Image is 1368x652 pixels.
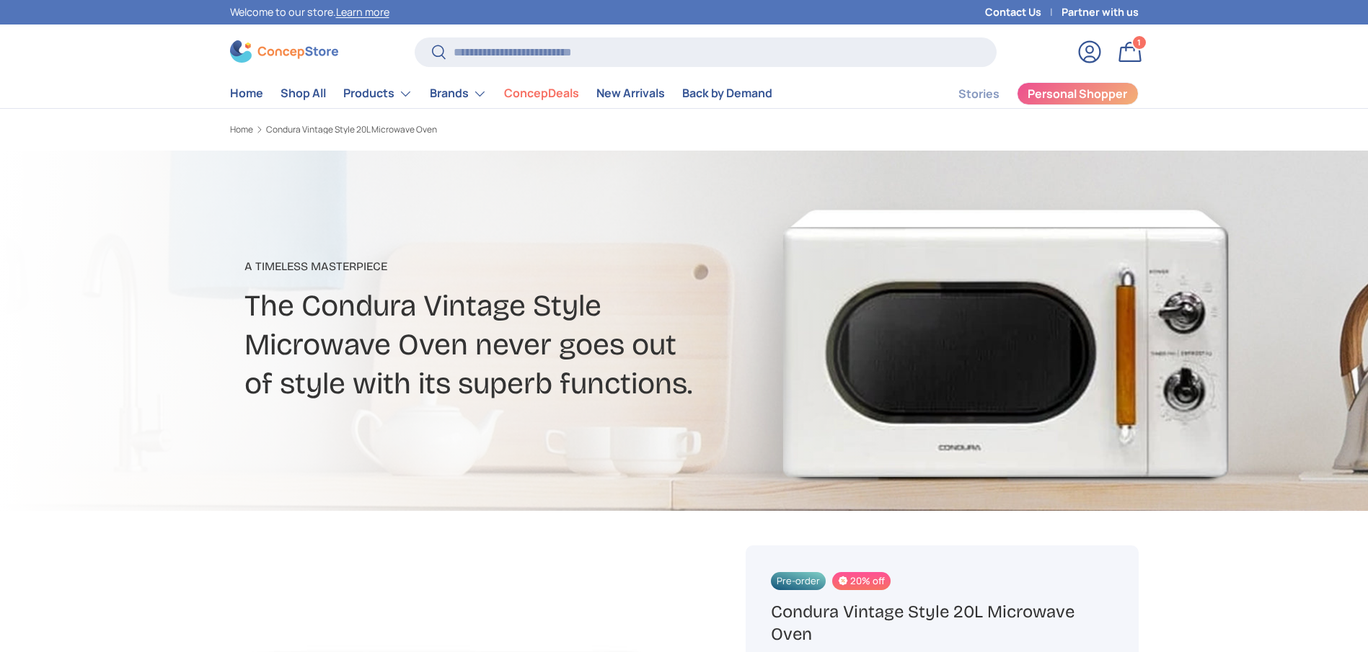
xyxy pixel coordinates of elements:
a: Shop All [281,79,326,107]
nav: Secondary [924,79,1139,108]
a: Contact Us [985,4,1062,20]
a: Home [230,79,263,107]
nav: Primary [230,79,772,108]
a: Products [343,79,412,108]
a: ConcepDeals [504,79,579,107]
a: Back by Demand [682,79,772,107]
a: Partner with us [1062,4,1139,20]
a: Condura Vintage Style 20L Microwave Oven [266,125,437,134]
nav: Breadcrumbs [230,123,712,136]
span: Pre-order [771,572,826,590]
span: Personal Shopper [1028,88,1127,99]
a: New Arrivals [596,79,665,107]
span: 20% off [832,572,891,590]
img: ConcepStore [230,40,338,63]
h1: Condura Vintage Style 20L Microwave Oven [771,601,1113,646]
a: Stories [958,80,999,108]
summary: Products [335,79,421,108]
p: A Timeless Masterpiece [244,258,798,275]
p: Welcome to our store. [230,4,389,20]
a: Home [230,125,253,134]
span: 1 [1137,37,1141,48]
a: Brands [430,79,487,108]
h2: The Condura Vintage Style Microwave Oven never goes out of style with its superb functions. [244,287,798,403]
summary: Brands [421,79,495,108]
a: Learn more [336,5,389,19]
a: Personal Shopper [1017,82,1139,105]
